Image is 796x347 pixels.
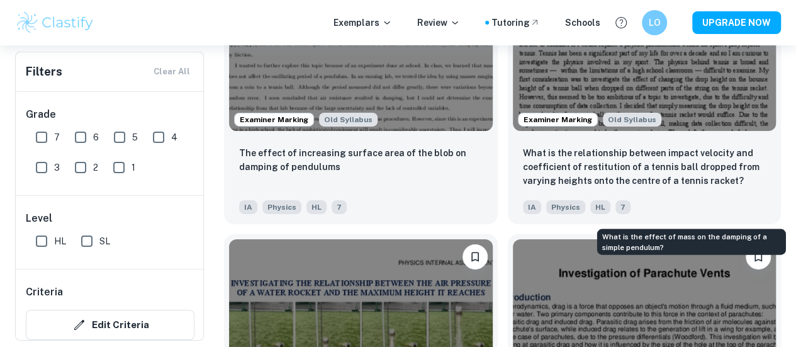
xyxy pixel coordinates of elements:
[565,16,600,30] a: Schools
[603,113,661,127] div: Starting from the May 2025 session, the Physics IA requirements have changed. It's OK to refer to...
[334,16,392,30] p: Exemplars
[603,113,661,127] span: Old Syllabus
[54,130,60,144] span: 7
[523,146,766,188] p: What is the relationship between impact velocity and coefficient of restitution of a tennis ball ...
[417,16,460,30] p: Review
[93,161,98,174] span: 2
[692,11,781,34] button: UPGRADE NOW
[590,200,610,214] span: HL
[54,234,66,248] span: HL
[132,130,138,144] span: 5
[26,285,63,300] h6: Criteria
[235,114,313,125] span: Examiner Marking
[262,200,301,214] span: Physics
[546,200,585,214] span: Physics
[99,234,110,248] span: SL
[597,229,786,255] div: What is the effect of mass on the damping of a simple pendulum?
[519,114,597,125] span: Examiner Marking
[306,200,327,214] span: HL
[462,244,488,270] button: Bookmark
[132,161,135,174] span: 1
[26,107,194,122] h6: Grade
[332,200,347,214] span: 7
[93,130,99,144] span: 6
[239,200,257,214] span: IA
[491,16,540,30] a: Tutoring
[523,200,541,214] span: IA
[171,130,177,144] span: 4
[26,63,62,81] h6: Filters
[54,161,60,174] span: 3
[610,12,632,33] button: Help and Feedback
[319,113,378,127] div: Starting from the May 2025 session, the Physics IA requirements have changed. It's OK to refer to...
[239,146,483,174] p: The effect of increasing surface area of the blob on damping of pendulums
[26,310,194,340] button: Edit Criteria
[26,211,194,226] h6: Level
[642,10,667,35] button: LO
[319,113,378,127] span: Old Syllabus
[15,10,95,35] img: Clastify logo
[746,244,771,270] button: Bookmark
[647,16,662,30] h6: LO
[615,200,631,214] span: 7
